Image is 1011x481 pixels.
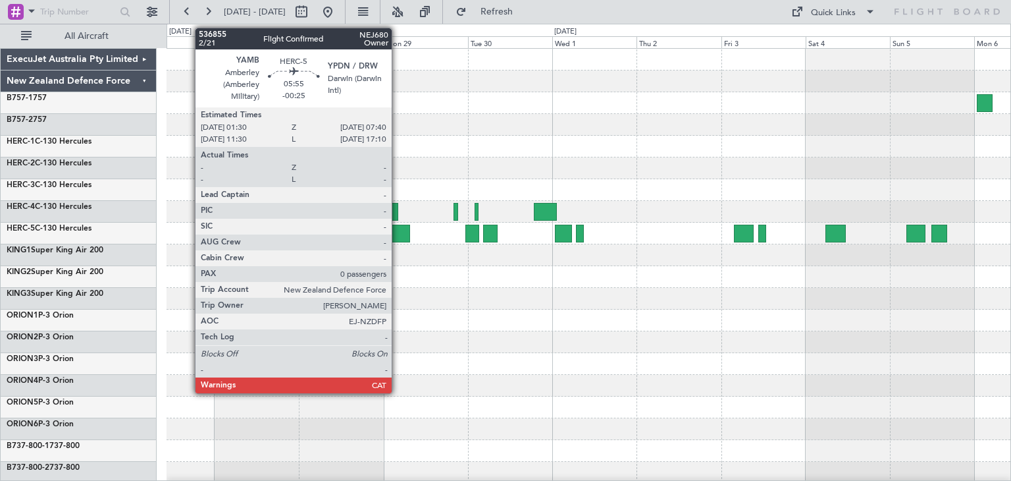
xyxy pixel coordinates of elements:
a: KING2Super King Air 200 [7,268,103,276]
div: Sat 27 [215,36,299,48]
span: [DATE] - [DATE] [224,6,286,18]
div: Tue 30 [468,36,552,48]
a: ORION4P-3 Orion [7,377,74,385]
a: B757-2757 [7,116,47,124]
div: Quick Links [811,7,856,20]
input: Trip Number [40,2,116,22]
a: HERC-2C-130 Hercules [7,159,91,167]
a: KING3Super King Air 200 [7,290,103,298]
a: B757-1757 [7,94,47,102]
div: Thu 2 [636,36,721,48]
a: HERC-1C-130 Hercules [7,138,91,146]
button: All Aircraft [14,26,143,47]
span: HERC-3 [7,181,35,189]
span: ORION4 [7,377,38,385]
a: HERC-4C-130 Hercules [7,203,91,211]
div: Sun 28 [299,36,383,48]
span: B757-1 [7,94,33,102]
span: B737-800-2 [7,464,49,472]
span: Refresh [469,7,525,16]
a: ORION5P-3 Orion [7,399,74,407]
div: Wed 1 [552,36,636,48]
span: HERC-4 [7,203,35,211]
span: ORION5 [7,399,38,407]
span: ORION3 [7,355,38,363]
a: ORION1P-3 Orion [7,312,74,320]
div: [DATE] [169,26,192,38]
a: ORION6P-3 Orion [7,420,74,428]
span: B757-2 [7,116,33,124]
span: ORION1 [7,312,38,320]
span: All Aircraft [34,32,139,41]
div: Mon 29 [384,36,468,48]
span: HERC-1 [7,138,35,146]
div: Sat 4 [806,36,890,48]
span: KING3 [7,290,31,298]
div: [DATE] [554,26,577,38]
a: B737-800-2737-800 [7,464,80,472]
button: Quick Links [785,1,882,22]
a: KING1Super King Air 200 [7,246,103,254]
span: ORION2 [7,333,38,341]
div: Sun 5 [890,36,974,48]
span: B737-800-1 [7,442,49,450]
span: HERC-2 [7,159,35,167]
a: HERC-3C-130 Hercules [7,181,91,189]
span: KING2 [7,268,31,276]
a: ORION2P-3 Orion [7,333,74,341]
div: Fri 26 [130,36,215,48]
button: Refresh [450,1,529,22]
a: ORION3P-3 Orion [7,355,74,363]
a: B737-800-1737-800 [7,442,80,450]
span: ORION6 [7,420,38,428]
span: HERC-5 [7,225,35,233]
span: KING1 [7,246,31,254]
a: HERC-5C-130 Hercules [7,225,91,233]
div: Fri 3 [721,36,806,48]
